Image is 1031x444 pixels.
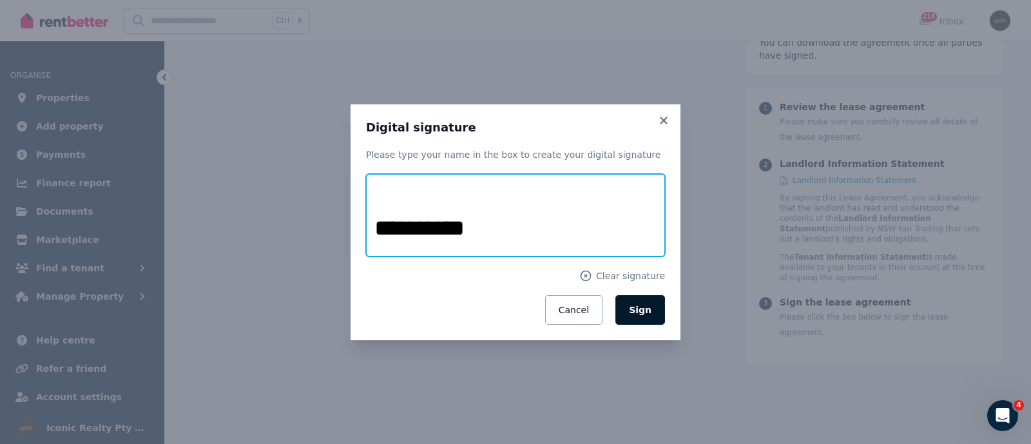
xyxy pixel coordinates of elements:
button: Sign [615,295,665,325]
span: 4 [1014,400,1024,410]
p: Please type your name in the box to create your digital signature [366,148,665,161]
span: Sign [629,305,651,315]
h3: Digital signature [366,120,665,135]
button: Cancel [545,295,602,325]
iframe: Intercom live chat [987,400,1018,431]
span: Clear signature [596,269,665,282]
